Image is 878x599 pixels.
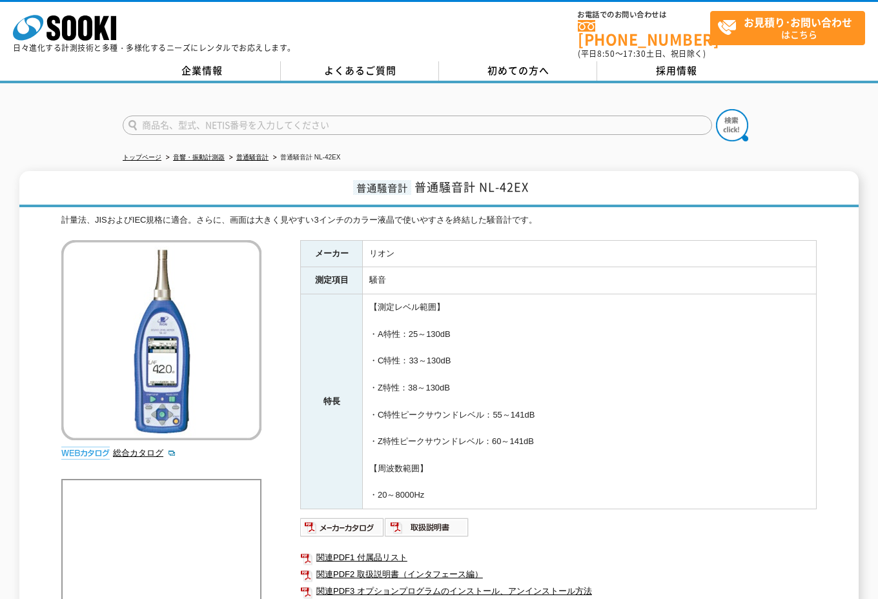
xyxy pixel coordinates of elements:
[271,151,340,165] li: 普通騒音計 NL-42EX
[300,517,385,538] img: メーカーカタログ
[113,448,176,458] a: 総合カタログ
[385,525,469,535] a: 取扱説明書
[300,549,817,566] a: 関連PDF1 付属品リスト
[597,61,755,81] a: 採用情報
[61,240,261,440] img: 普通騒音計 NL-42EX
[385,517,469,538] img: 取扱説明書
[281,61,439,81] a: よくあるご質問
[123,154,161,161] a: トップページ
[300,566,817,583] a: 関連PDF2 取扱説明書（インタフェース編）
[301,267,363,294] th: 測定項目
[744,14,852,30] strong: お見積り･お問い合わせ
[301,240,363,267] th: メーカー
[578,48,706,59] span: (平日 ～ 土日、祝日除く)
[363,294,817,509] td: 【測定レベル範囲】 ・A特性：25～130dB ・C特性：33～130dB ・Z特性：38～130dB ・C特性ピークサウンドレベル：55～141dB ・Z特性ピークサウンドレベル：60～141...
[61,447,110,460] img: webカタログ
[123,61,281,81] a: 企業情報
[597,48,615,59] span: 8:50
[301,294,363,509] th: 特長
[363,240,817,267] td: リオン
[13,44,296,52] p: 日々進化する計測技術と多種・多様化するニーズにレンタルでお応えします。
[173,154,225,161] a: 音響・振動計測器
[623,48,646,59] span: 17:30
[414,178,529,196] span: 普通騒音計 NL-42EX
[578,20,710,46] a: [PHONE_NUMBER]
[717,12,864,44] span: はこちら
[300,525,385,535] a: メーカーカタログ
[710,11,865,45] a: お見積り･お問い合わせはこちら
[363,267,817,294] td: 騒音
[716,109,748,141] img: btn_search.png
[487,63,549,77] span: 初めての方へ
[236,154,269,161] a: 普通騒音計
[353,180,411,195] span: 普通騒音計
[439,61,597,81] a: 初めての方へ
[61,214,817,227] div: 計量法、JISおよびIEC規格に適合。さらに、画面は大きく見やすい3インチのカラー液晶で使いやすさを終結した騒音計です。
[578,11,710,19] span: お電話でのお問い合わせは
[123,116,712,135] input: 商品名、型式、NETIS番号を入力してください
